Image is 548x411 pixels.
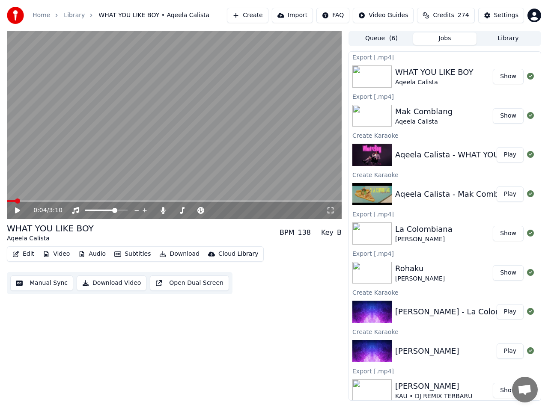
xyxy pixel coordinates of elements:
div: Aqeela Calista [7,234,94,243]
div: Mak Comblang [395,106,453,118]
div: Rohaku [395,263,445,275]
button: Download [156,248,203,260]
div: Export [.mp4] [349,366,541,376]
button: FAQ [316,8,349,23]
button: Library [477,33,540,45]
nav: breadcrumb [33,11,209,20]
a: Library [64,11,85,20]
button: Subtitles [111,248,154,260]
div: Export [.mp4] [349,91,541,101]
div: BPM [280,228,294,238]
div: Cloud Library [218,250,258,258]
div: Aqeela Calista - Mak Comblang [395,188,515,200]
div: Create Karaoke [349,130,541,140]
div: WHAT YOU LIKE BOY [395,66,474,78]
button: Show [493,226,524,241]
button: Audio [75,248,109,260]
div: Key [321,228,334,238]
span: 0:04 [33,206,47,215]
button: Import [272,8,313,23]
div: 138 [298,228,311,238]
button: Open Dual Screen [150,275,229,291]
button: Queue [350,33,413,45]
button: Show [493,383,524,398]
span: 3:10 [49,206,62,215]
span: 274 [458,11,469,20]
button: Video Guides [353,8,414,23]
button: Manual Sync [10,275,73,291]
div: Create Karaoke [349,326,541,337]
div: B [337,228,342,238]
div: Aqeela Calista [395,78,474,87]
button: Show [493,265,524,281]
div: Create Karaoke [349,169,541,180]
div: Settings [494,11,518,20]
button: Credits274 [417,8,474,23]
div: Aqeela Calista [395,118,453,126]
span: WHAT YOU LIKE BOY • Aqeela Calista [98,11,209,20]
button: Jobs [413,33,477,45]
button: Play [497,186,524,202]
div: [PERSON_NAME] [395,345,459,357]
button: Edit [9,248,38,260]
button: Show [493,69,524,84]
button: Settings [478,8,524,23]
div: La Colombiana [395,223,453,235]
span: Credits [433,11,454,20]
button: Play [497,343,524,359]
span: ( 6 ) [389,34,398,43]
div: [PERSON_NAME] [395,275,445,283]
div: [PERSON_NAME] [395,235,453,244]
div: Aqeela Calista - WHAT YOU LIKE BOY [395,149,536,161]
div: / [33,206,54,215]
button: Download Video [77,275,146,291]
div: WHAT YOU LIKE BOY [7,222,94,234]
button: Video [39,248,73,260]
div: Export [.mp4] [349,209,541,219]
div: KAU • DJ REMIX TERBARU [395,392,472,401]
button: Play [497,147,524,163]
div: [PERSON_NAME] [395,380,472,392]
a: Home [33,11,50,20]
button: Play [497,304,524,319]
div: Create Karaoke [349,287,541,297]
div: Export [.mp4] [349,248,541,258]
div: Open chat [512,377,538,402]
button: Create [227,8,268,23]
button: Show [493,108,524,124]
img: youka [7,7,24,24]
div: Export [.mp4] [349,52,541,62]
